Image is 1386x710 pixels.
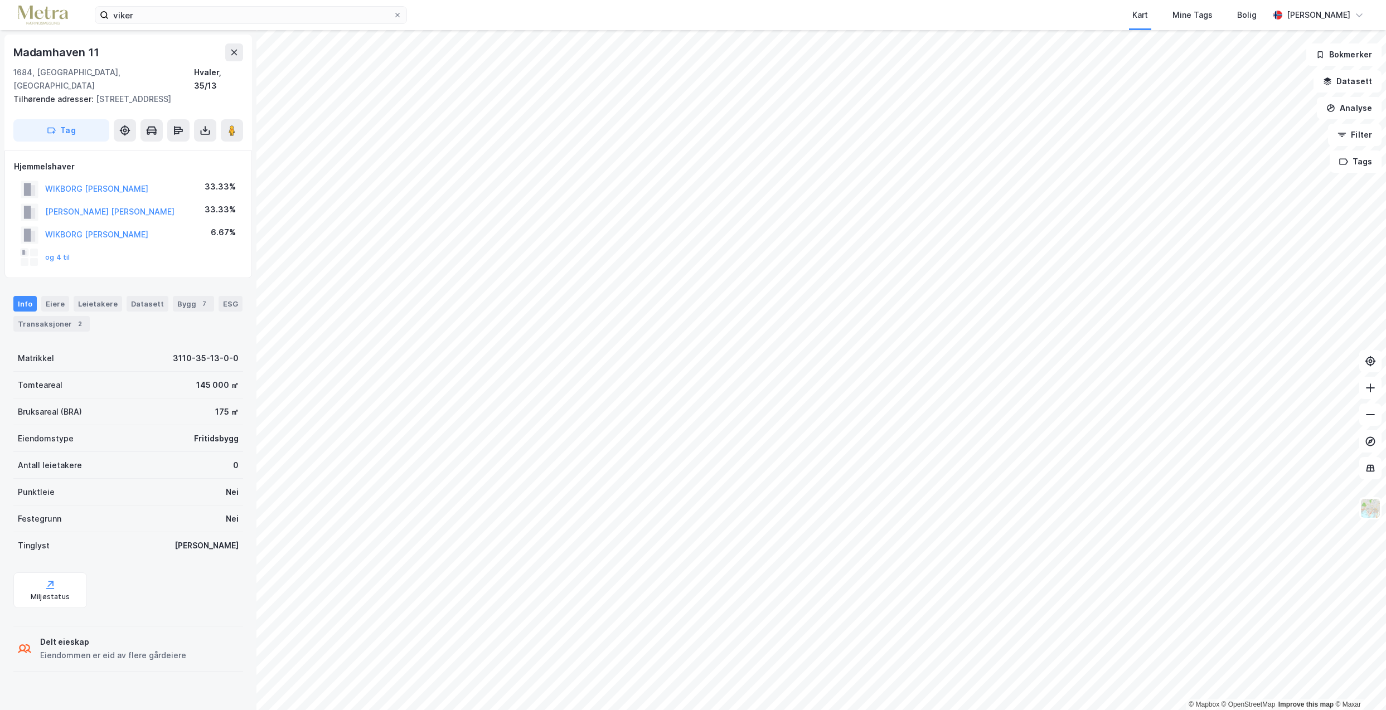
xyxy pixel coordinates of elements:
div: Bruksareal (BRA) [18,405,82,419]
div: Tomteareal [18,378,62,392]
div: Tinglyst [18,539,50,552]
input: Søk på adresse, matrikkel, gårdeiere, leietakere eller personer [109,7,393,23]
div: Hjemmelshaver [14,160,243,173]
div: Datasett [127,296,168,312]
div: Matrikkel [18,352,54,365]
div: Antall leietakere [18,459,82,472]
div: Nei [226,485,239,499]
div: Mine Tags [1172,8,1213,22]
div: Punktleie [18,485,55,499]
iframe: Chat Widget [1330,656,1386,710]
div: 33.33% [205,203,236,216]
div: 2 [74,318,85,329]
span: Tilhørende adresser: [13,94,96,104]
button: Bokmerker [1306,43,1382,66]
div: ESG [219,296,243,312]
div: Eiere [41,296,69,312]
div: Eiendomstype [18,432,74,445]
div: 0 [233,459,239,472]
div: 33.33% [205,180,236,193]
div: Hvaler, 35/13 [194,66,243,93]
div: Bygg [173,296,214,312]
a: Improve this map [1278,701,1334,708]
div: 175 ㎡ [215,405,239,419]
div: Fritidsbygg [194,432,239,445]
button: Tags [1330,150,1382,173]
div: Kontrollprogram for chat [1330,656,1386,710]
div: 6.67% [211,226,236,239]
div: 7 [198,298,210,309]
div: 145 000 ㎡ [196,378,239,392]
img: Z [1360,498,1381,519]
div: Festegrunn [18,512,61,526]
button: Datasett [1314,70,1382,93]
div: Info [13,296,37,312]
img: metra-logo.256734c3b2bbffee19d4.png [18,6,68,25]
div: Nei [226,512,239,526]
div: Madamhaven 11 [13,43,101,61]
div: 1684, [GEOGRAPHIC_DATA], [GEOGRAPHIC_DATA] [13,66,194,93]
div: [PERSON_NAME] [1287,8,1350,22]
div: [STREET_ADDRESS] [13,93,234,106]
div: Leietakere [74,296,122,312]
button: Tag [13,119,109,142]
button: Analyse [1317,97,1382,119]
div: Delt eieskap [40,635,186,649]
div: 3110-35-13-0-0 [173,352,239,365]
div: Miljøstatus [31,592,70,601]
a: OpenStreetMap [1222,701,1276,708]
div: Kart [1132,8,1148,22]
button: Filter [1328,124,1382,146]
div: [PERSON_NAME] [175,539,239,552]
div: Transaksjoner [13,316,90,332]
div: Bolig [1237,8,1257,22]
div: Eiendommen er eid av flere gårdeiere [40,649,186,662]
a: Mapbox [1189,701,1219,708]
